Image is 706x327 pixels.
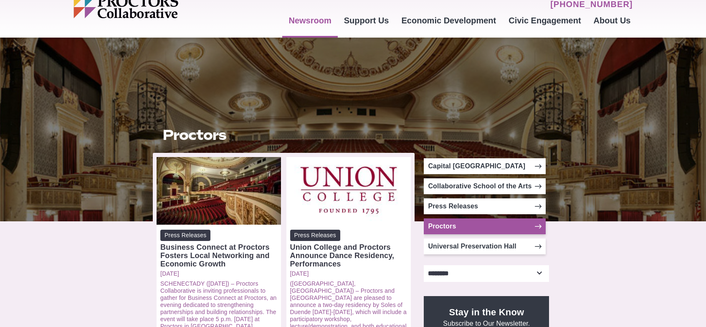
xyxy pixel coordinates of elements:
[587,9,637,32] a: About Us
[395,9,503,32] a: Economic Development
[290,230,340,241] span: Press Releases
[424,198,546,214] a: Press Releases
[290,270,407,277] a: [DATE]
[338,9,395,32] a: Support Us
[160,230,277,268] a: Press Releases Business Connect at Proctors Fosters Local Networking and Economic Growth
[290,243,407,268] div: Union College and Proctors Announce Dance Residency, Performances
[424,218,546,234] a: Proctors
[502,9,587,32] a: Civic Engagement
[424,158,546,174] a: Capital [GEOGRAPHIC_DATA]
[424,265,549,282] select: Select category
[163,127,405,143] h1: Proctors
[424,178,546,194] a: Collaborative School of the Arts
[160,230,210,241] span: Press Releases
[449,307,524,317] strong: Stay in the Know
[160,243,277,268] div: Business Connect at Proctors Fosters Local Networking and Economic Growth
[290,230,407,268] a: Press Releases Union College and Proctors Announce Dance Residency, Performances
[160,270,277,277] a: [DATE]
[424,238,546,254] a: Universal Preservation Hall
[282,9,337,32] a: Newsroom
